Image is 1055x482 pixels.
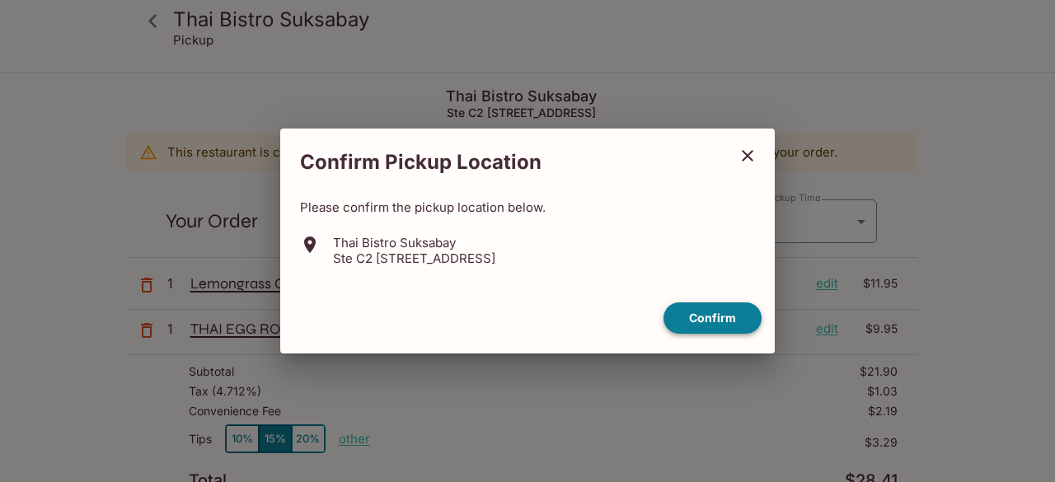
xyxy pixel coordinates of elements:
h2: Confirm Pickup Location [280,142,727,183]
p: Ste C2 [STREET_ADDRESS] [333,250,495,266]
p: Thai Bistro Suksabay [333,235,495,250]
button: close [727,135,768,176]
p: Please confirm the pickup location below. [300,199,755,215]
button: confirm [663,302,762,335]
